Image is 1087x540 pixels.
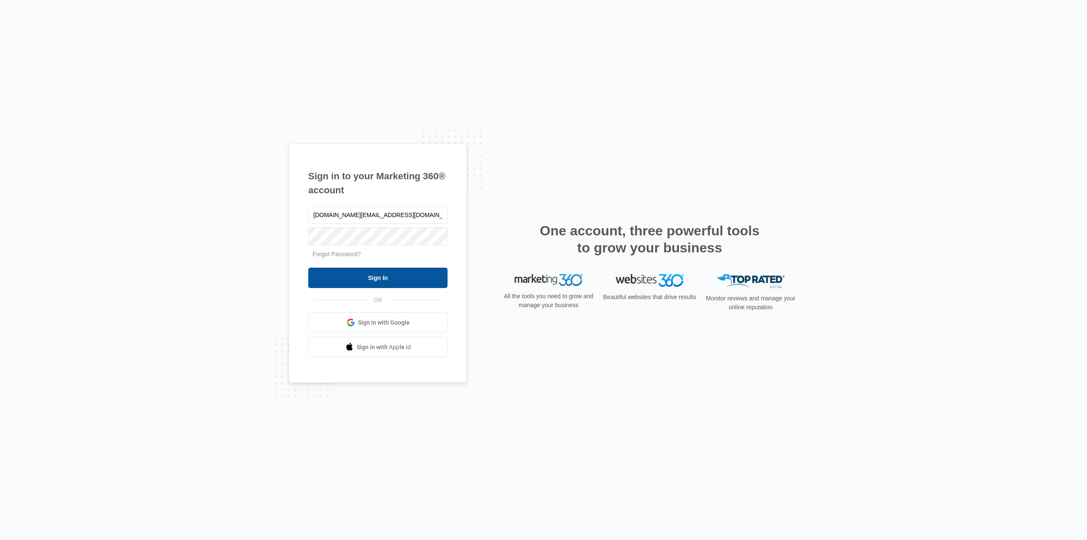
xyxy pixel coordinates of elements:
p: Monitor reviews and manage your online reputation [703,294,798,312]
a: Sign in with Google [308,312,448,333]
a: Sign in with Apple Id [308,337,448,357]
input: Sign In [308,268,448,288]
h1: Sign in to your Marketing 360® account [308,169,448,197]
input: Email [308,206,448,224]
a: Forgot Password? [313,251,361,257]
p: All the tools you need to grow and manage your business [501,292,596,310]
p: Beautiful websites that drive results [602,293,697,302]
span: Sign in with Apple Id [357,343,411,352]
img: Websites 360 [616,274,684,286]
span: OR [368,296,389,305]
img: Marketing 360 [515,274,583,286]
span: Sign in with Google [358,318,410,327]
img: Top Rated Local [717,274,785,288]
h2: One account, three powerful tools to grow your business [537,222,762,256]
